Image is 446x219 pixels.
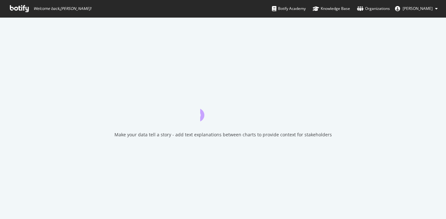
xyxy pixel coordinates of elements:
[357,5,390,12] div: Organizations
[272,5,306,12] div: Botify Academy
[403,6,433,11] span: Axel af Petersens
[200,98,246,121] div: animation
[313,5,350,12] div: Knowledge Base
[390,4,443,14] button: [PERSON_NAME]
[114,132,332,138] div: Make your data tell a story - add text explanations between charts to provide context for stakeho...
[33,6,91,11] span: Welcome back, [PERSON_NAME] !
